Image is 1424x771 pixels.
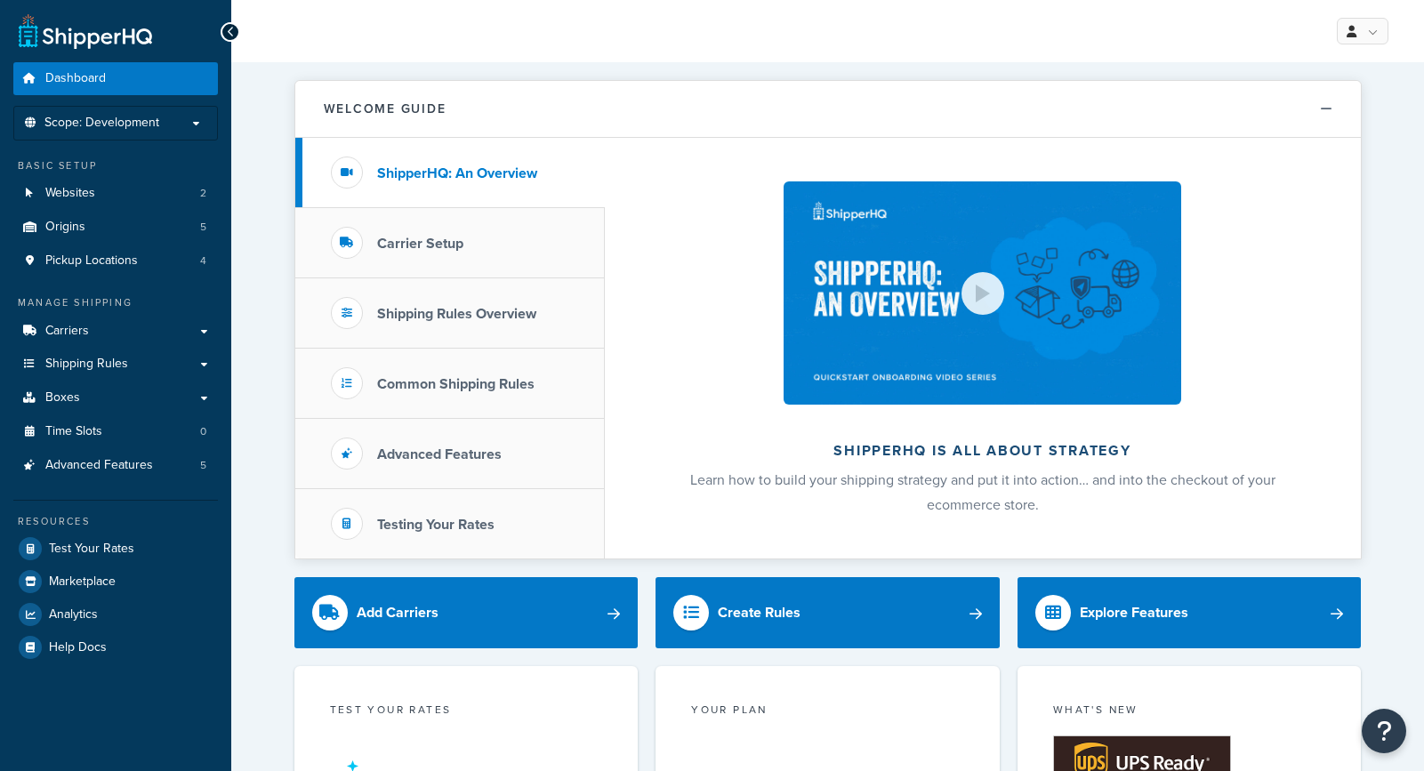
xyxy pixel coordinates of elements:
[1080,600,1188,625] div: Explore Features
[13,211,218,244] a: Origins5
[324,102,447,116] h2: Welcome Guide
[13,566,218,598] a: Marketplace
[45,186,95,201] span: Websites
[294,577,639,648] a: Add Carriers
[13,177,218,210] a: Websites2
[13,211,218,244] li: Origins
[357,600,438,625] div: Add Carriers
[13,315,218,348] a: Carriers
[200,220,206,235] span: 5
[45,458,153,473] span: Advanced Features
[690,470,1275,515] span: Learn how to build your shipping strategy and put it into action… and into the checkout of your e...
[13,177,218,210] li: Websites
[49,542,134,557] span: Test Your Rates
[13,158,218,173] div: Basic Setup
[377,236,463,252] h3: Carrier Setup
[656,577,1000,648] a: Create Rules
[45,357,128,372] span: Shipping Rules
[295,81,1361,138] button: Welcome Guide
[45,220,85,235] span: Origins
[13,245,218,277] a: Pickup Locations4
[13,449,218,482] li: Advanced Features
[45,390,80,406] span: Boxes
[13,533,218,565] a: Test Your Rates
[13,245,218,277] li: Pickup Locations
[377,306,536,322] h3: Shipping Rules Overview
[13,381,218,414] a: Boxes
[718,600,800,625] div: Create Rules
[1018,577,1362,648] a: Explore Features
[1053,702,1326,722] div: What's New
[330,702,603,722] div: Test your rates
[44,116,159,131] span: Scope: Development
[377,376,535,392] h3: Common Shipping Rules
[45,253,138,269] span: Pickup Locations
[200,424,206,439] span: 0
[13,631,218,663] a: Help Docs
[45,71,106,86] span: Dashboard
[1362,709,1406,753] button: Open Resource Center
[13,62,218,95] a: Dashboard
[13,348,218,381] a: Shipping Rules
[200,253,206,269] span: 4
[13,598,218,630] a: Analytics
[784,181,1180,405] img: ShipperHQ is all about strategy
[49,607,98,622] span: Analytics
[45,424,102,439] span: Time Slots
[377,446,502,462] h3: Advanced Features
[200,186,206,201] span: 2
[377,517,495,533] h3: Testing Your Rates
[200,458,206,473] span: 5
[13,415,218,448] li: Time Slots
[13,415,218,448] a: Time Slots0
[13,449,218,482] a: Advanced Features5
[13,295,218,310] div: Manage Shipping
[377,165,537,181] h3: ShipperHQ: An Overview
[13,514,218,529] div: Resources
[49,640,107,655] span: Help Docs
[691,702,964,722] div: Your Plan
[652,443,1314,459] h2: ShipperHQ is all about strategy
[45,324,89,339] span: Carriers
[49,574,116,590] span: Marketplace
